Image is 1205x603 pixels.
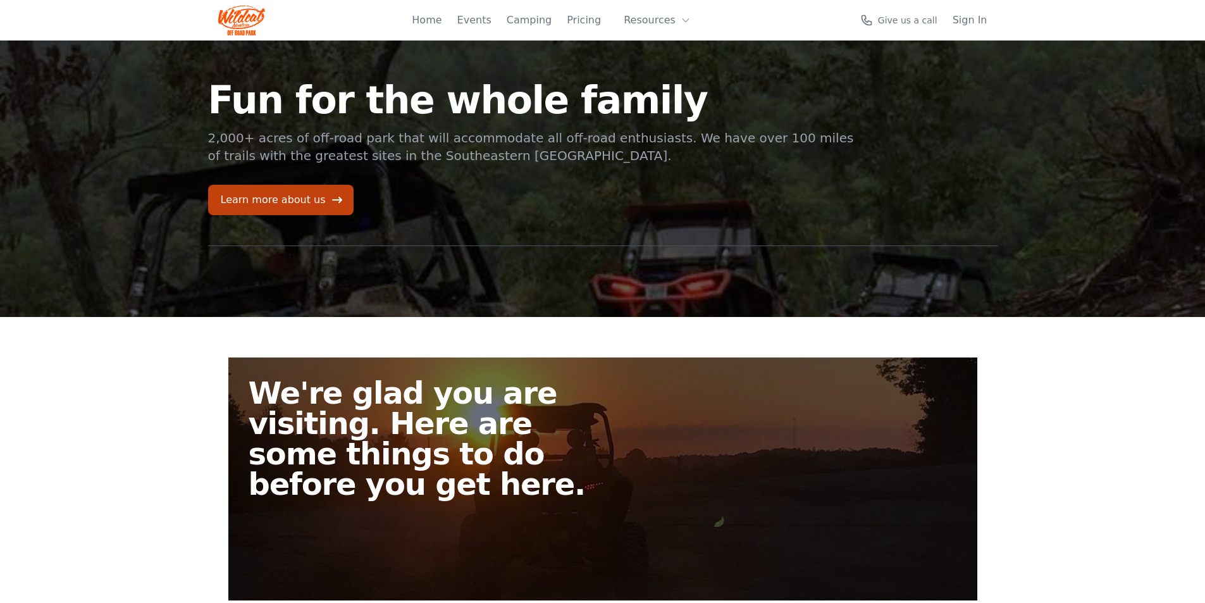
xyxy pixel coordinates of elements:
[218,5,266,35] img: Wildcat Logo
[249,378,613,499] h2: We're glad you are visiting. Here are some things to do before you get here.
[208,81,856,119] h1: Fun for the whole family
[953,13,987,28] a: Sign In
[412,13,442,28] a: Home
[567,13,601,28] a: Pricing
[616,8,698,33] button: Resources
[228,357,977,600] a: We're glad you are visiting. Here are some things to do before you get here.
[507,13,552,28] a: Camping
[208,185,354,215] a: Learn more about us
[208,129,856,165] p: 2,000+ acres of off-road park that will accommodate all off-road enthusiasts. We have over 100 mi...
[878,14,937,27] span: Give us a call
[860,14,937,27] a: Give us a call
[457,13,491,28] a: Events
